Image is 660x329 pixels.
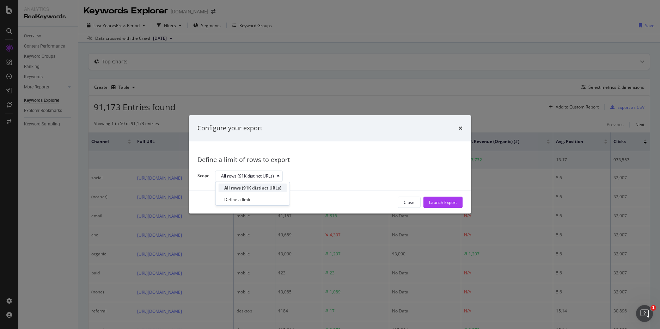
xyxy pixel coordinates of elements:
label: Scope [197,173,209,181]
div: Launch Export [429,199,457,205]
div: modal [189,115,471,213]
div: All rows (91K distinct URLs) [224,185,281,191]
button: All rows (91K distinct URLs) [215,170,283,182]
span: 1 [650,305,656,311]
button: Launch Export [423,197,463,208]
div: Close [404,199,415,205]
iframe: Intercom live chat [636,305,653,322]
div: Define a limit [224,197,250,203]
button: Close [398,197,421,208]
div: Configure your export [197,124,262,133]
div: times [458,124,463,133]
div: Define a limit of rows to export [197,155,463,164]
div: All rows (91K distinct URLs) [221,174,274,178]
